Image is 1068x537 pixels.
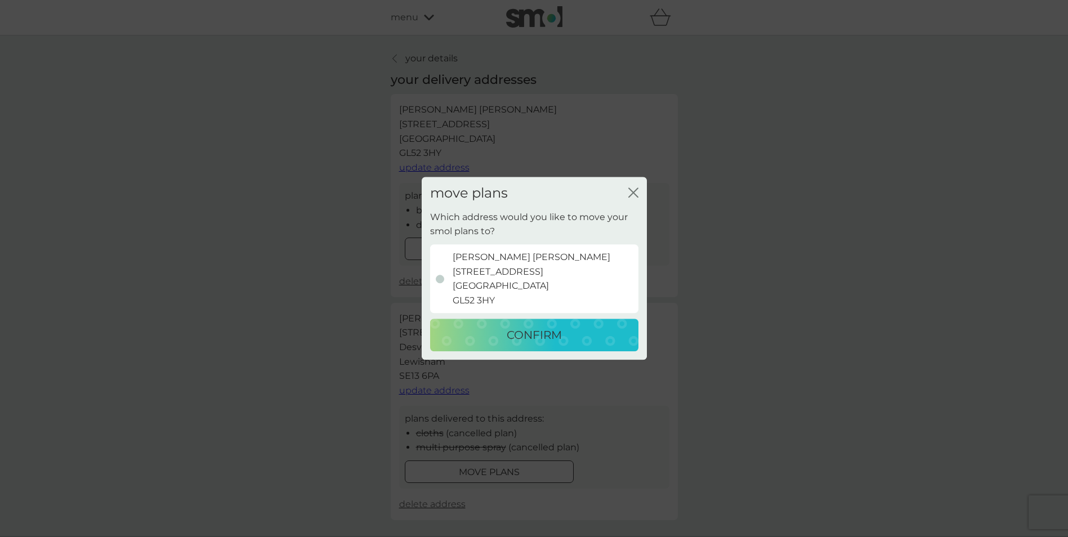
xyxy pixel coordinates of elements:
p: [PERSON_NAME] [PERSON_NAME] [STREET_ADDRESS] [GEOGRAPHIC_DATA] GL52 3HY [453,250,610,307]
h2: move plans [430,185,508,202]
p: CONFIRM [507,326,562,344]
h2: Which address would you like to move your smol plans to? [430,210,638,239]
button: CONFIRM [430,319,638,352]
button: close [628,187,638,199]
